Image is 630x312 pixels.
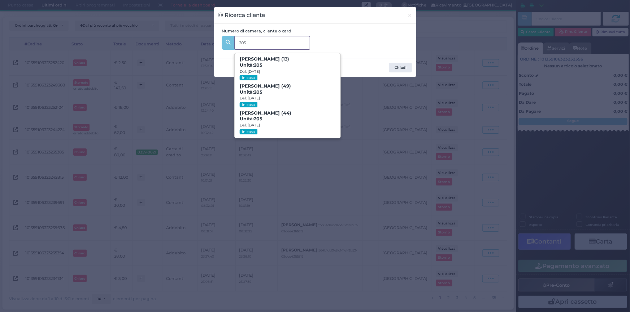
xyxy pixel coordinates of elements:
[240,62,262,68] span: Unità:
[240,116,262,122] span: Unità:
[240,110,291,122] b: [PERSON_NAME] (44)
[254,89,262,95] strong: 205
[240,69,260,74] small: Dal: [DATE]
[240,83,291,95] b: [PERSON_NAME] (49)
[222,28,291,34] label: Numero di camera, cliente o card
[389,63,412,73] button: Chiudi
[254,116,262,121] strong: 205
[254,62,262,68] strong: 205
[240,75,257,80] small: In casa
[218,11,265,19] h3: Ricerca cliente
[240,123,260,128] small: Dal: [DATE]
[240,89,262,95] span: Unità:
[403,7,416,23] button: Chiudi
[240,96,260,101] small: Dal: [DATE]
[240,129,257,134] small: In casa
[240,56,289,68] b: [PERSON_NAME] (13)
[407,11,412,19] span: ×
[240,102,257,107] small: In casa
[234,36,310,50] input: Es. 'Mario Rossi', '220' o '108123234234'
